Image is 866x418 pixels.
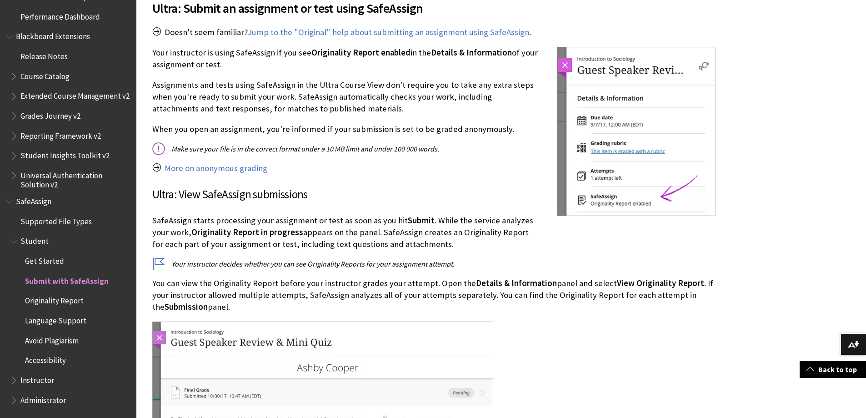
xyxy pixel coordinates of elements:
span: View Originality Report [617,278,704,288]
span: Accessibility [25,353,66,365]
span: Extended Course Management v2 [20,89,130,101]
p: Assignments and tests using SafeAssign in the Ultra Course View don't require you to take any ext... [152,79,716,115]
span: Supported File Types [20,214,92,226]
span: Performance Dashboard [20,9,100,21]
p: Doesn't seem familiar? . [152,26,716,38]
span: Release Notes [20,49,68,61]
span: Grades Journey v2 [20,108,80,121]
a: Jump to the "Original" help about submitting an assignment using SafeAssign [248,27,529,38]
span: Instructor [20,373,54,385]
p: Your instructor decides whether you can see Originality Reports for your assignment attempt. [152,259,716,269]
span: Universal Authentication Solution v2 [20,168,130,189]
span: Details & Information [476,278,557,288]
p: Your instructor is using SafeAssign if you see in the of your assignment or test. [152,47,716,71]
span: Blackboard Extensions [16,29,90,41]
span: Avoid Plagiarism [25,333,79,345]
span: Student Insights Toolkit v2 [20,148,110,161]
span: SafeAssign [16,194,51,206]
span: Submission [165,302,208,312]
span: Get Started [25,253,64,266]
span: Submit [408,215,435,226]
a: Back to top [800,361,866,378]
span: Details & Information [431,47,512,58]
p: You can view the Originality Report before your instructor grades your attempt. Open the panel an... [152,277,716,313]
nav: Book outline for Blackboard SafeAssign [5,194,131,408]
span: Submit with SafeAssign [25,273,109,286]
nav: Book outline for Blackboard Extensions [5,29,131,190]
span: Reporting Framework v2 [20,128,101,141]
p: SafeAssign starts processing your assignment or test as soon as you hit . While the service analy... [152,215,716,251]
span: Language Support [25,313,86,325]
span: Originality Report in progress [191,227,303,237]
h3: Ultra: View SafeAssign submissions [152,186,716,203]
p: Make sure your file is in the correct format under a 10 MB limit and under 100 000 words. [152,144,716,154]
span: Course Catalog [20,69,70,81]
a: More on anonymous grading [165,163,267,174]
span: Administrator [20,393,66,405]
span: Student [20,234,49,246]
span: Originality Report [25,293,84,306]
span: Originality Report enabled [311,47,410,58]
p: When you open an assignment, you're informed if your submission is set to be graded anonymously. [152,123,716,135]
